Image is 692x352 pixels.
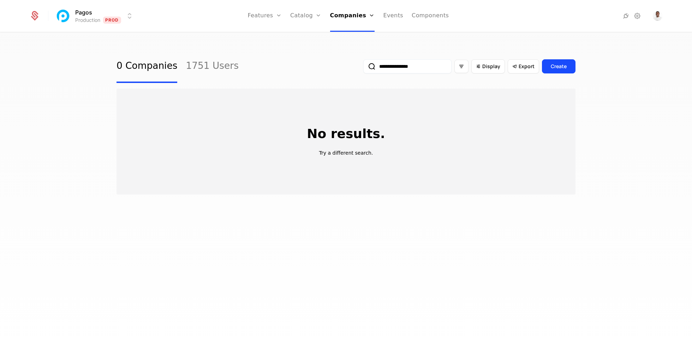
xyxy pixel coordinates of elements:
a: Settings [633,12,642,20]
button: Filter options [454,60,469,73]
a: 0 Companies [117,50,177,83]
button: Open user button [653,11,663,21]
p: Try a different search. [319,149,373,156]
div: Create [551,63,567,70]
span: Prod [103,17,121,24]
a: 1751 Users [186,50,238,83]
span: Export [519,63,535,70]
img: Pagos [55,7,72,24]
img: LJ Durante [653,11,663,21]
span: Display [482,63,500,70]
span: Pagos [75,8,92,17]
button: Display [471,59,505,73]
button: Export [508,59,539,73]
div: Production [75,17,100,24]
button: Create [542,59,575,73]
p: No results. [307,127,385,141]
button: Select environment [57,8,134,24]
a: Integrations [622,12,630,20]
